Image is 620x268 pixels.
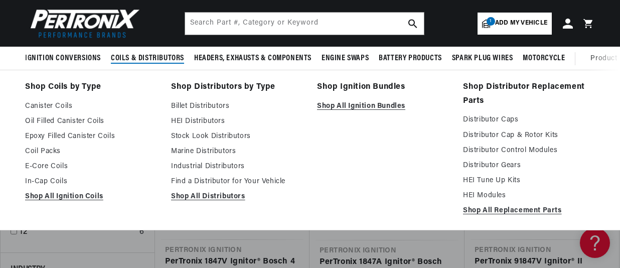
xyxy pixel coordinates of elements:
[171,161,303,173] a: Industrial Distributors
[463,145,595,157] a: Distributor Control Modules
[463,175,595,187] a: HEI Tune Up Kits
[463,160,595,172] a: Distributor Gears
[171,100,303,112] a: Billet Distributors
[25,191,157,203] a: Shop All Ignition Coils
[25,80,157,94] a: Shop Coils by Type
[495,19,547,28] span: Add my vehicle
[25,146,157,158] a: Coil Packs
[518,47,570,70] summary: Motorcycle
[106,47,189,70] summary: Coils & Distributors
[25,6,140,41] img: Pertronix
[447,47,518,70] summary: Spark Plug Wires
[463,114,595,126] a: Distributor Caps
[25,130,157,143] a: Epoxy Filled Canister Coils
[171,176,303,188] a: Find a Distributor for Your Vehicle
[374,47,447,70] summary: Battery Products
[317,47,374,70] summary: Engine Swaps
[463,205,595,217] a: Shop All Replacement Parts
[25,115,157,127] a: Oil Filled Canister Coils
[25,176,157,188] a: In-Cap Coils
[463,190,595,202] a: HEI Modules
[171,80,303,94] a: Shop Distributors by Type
[379,53,442,64] span: Battery Products
[523,53,565,64] span: Motorcycle
[171,191,303,203] a: Shop All Distributors
[402,13,424,35] button: search button
[194,53,312,64] span: Headers, Exhausts & Components
[171,115,303,127] a: HEI Distributors
[317,100,449,112] a: Shop All Ignition Bundles
[189,47,317,70] summary: Headers, Exhausts & Components
[463,129,595,142] a: Distributor Cap & Rotor Kits
[25,47,106,70] summary: Ignition Conversions
[25,53,101,64] span: Ignition Conversions
[25,161,157,173] a: E-Core Coils
[185,13,424,35] input: Search Part #, Category or Keyword
[111,53,184,64] span: Coils & Distributors
[452,53,513,64] span: Spark Plug Wires
[139,226,144,239] div: 6
[478,13,552,35] a: 1Add my vehicle
[317,80,449,94] a: Shop Ignition Bundles
[20,226,135,239] a: 12
[25,100,157,112] a: Canister Coils
[171,146,303,158] a: Marine Distributors
[322,53,369,64] span: Engine Swaps
[487,17,495,26] span: 1
[171,130,303,143] a: Stock Look Distributors
[463,80,595,108] a: Shop Distributor Replacement Parts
